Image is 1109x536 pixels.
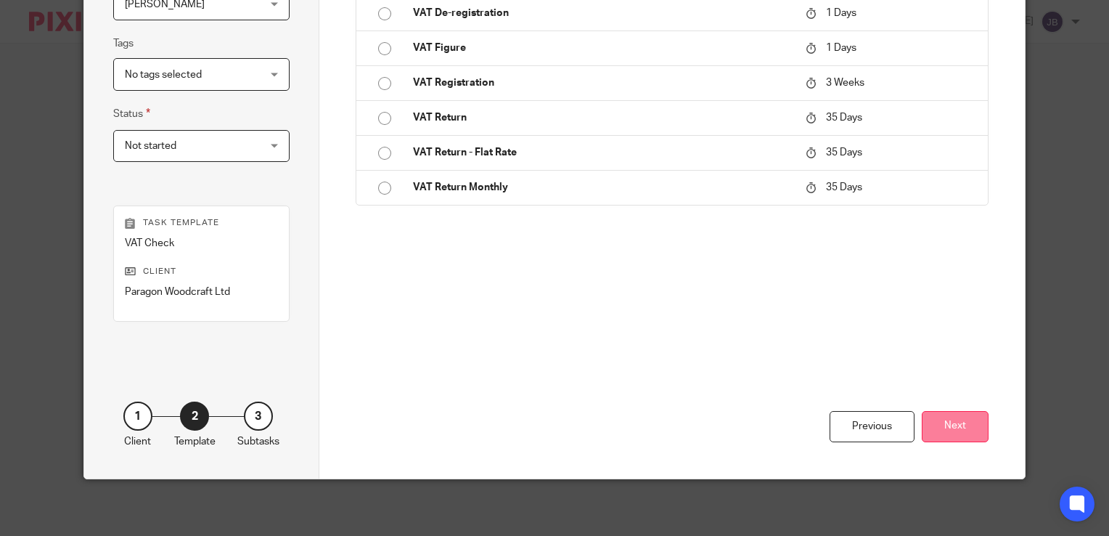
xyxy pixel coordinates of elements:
p: VAT Return Monthly [413,180,791,195]
div: 2 [180,402,209,431]
p: VAT Return - Flat Rate [413,145,791,160]
p: Paragon Woodcraft Ltd [125,285,278,299]
span: 1 Days [826,8,856,18]
p: VAT De-registration [413,6,791,20]
label: Tags [113,36,134,51]
span: Not started [125,141,176,151]
p: Task template [125,217,278,229]
p: VAT Registration [413,76,791,90]
p: VAT Figure [413,41,791,55]
p: Template [174,434,216,449]
span: No tags selected [125,70,202,80]
span: 35 Days [826,113,862,123]
span: 1 Days [826,43,856,53]
p: Client [124,434,151,449]
span: 35 Days [826,147,862,158]
p: VAT Return [413,110,791,125]
span: 3 Weeks [826,78,864,88]
div: 3 [244,402,273,431]
label: Status [113,105,150,122]
p: Subtasks [237,434,279,449]
p: Client [125,266,278,277]
button: Next [922,411,989,442]
div: 1 [123,402,152,431]
div: Previous [830,411,914,442]
p: VAT Check [125,236,278,251]
span: 35 Days [826,182,862,192]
